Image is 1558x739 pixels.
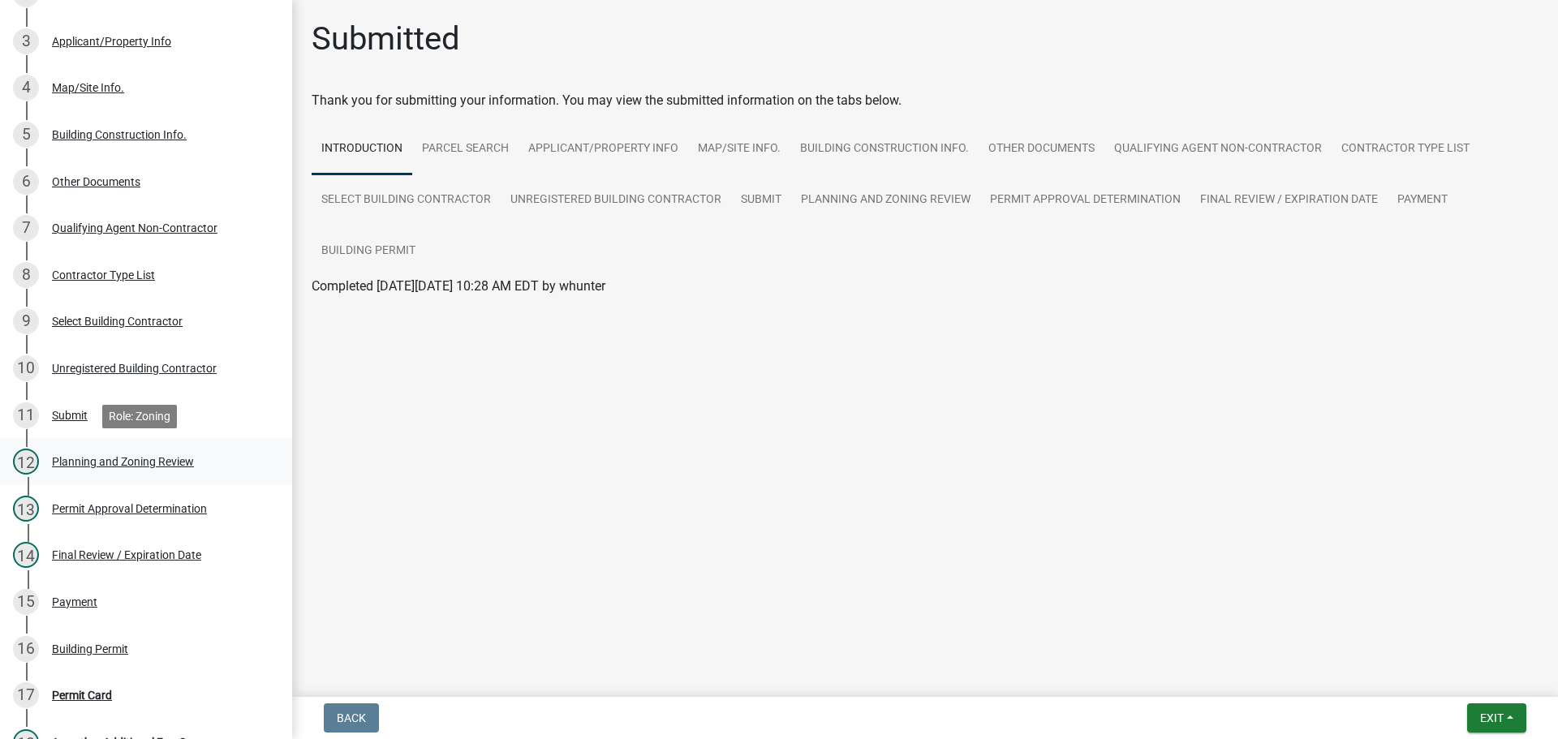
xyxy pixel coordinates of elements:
div: Permit Card [52,690,112,701]
span: Completed [DATE][DATE] 10:28 AM EDT by whunter [312,278,605,294]
div: 5 [13,122,39,148]
span: Exit [1480,711,1504,724]
a: Permit Approval Determination [980,174,1190,226]
div: Building Permit [52,643,128,655]
a: Parcel search [412,123,519,175]
div: 3 [13,28,39,54]
div: 16 [13,636,39,662]
div: Thank you for submitting your information. You may view the submitted information on the tabs below. [312,91,1539,110]
a: Map/Site Info. [688,123,790,175]
a: Other Documents [979,123,1104,175]
a: Applicant/Property Info [519,123,688,175]
div: 11 [13,402,39,428]
div: Select Building Contractor [52,316,183,327]
div: Payment [52,596,97,608]
a: Planning and Zoning Review [791,174,980,226]
a: Building Construction Info. [790,123,979,175]
a: Qualifying Agent Non-Contractor [1104,123,1332,175]
a: Submit [731,174,791,226]
div: 13 [13,496,39,522]
div: Unregistered Building Contractor [52,363,217,374]
div: Map/Site Info. [52,82,124,93]
a: Payment [1388,174,1457,226]
div: Permit Approval Determination [52,503,207,514]
div: 17 [13,682,39,708]
div: Qualifying Agent Non-Contractor [52,222,217,234]
div: 10 [13,355,39,381]
div: Planning and Zoning Review [52,456,194,467]
div: 7 [13,215,39,241]
a: Unregistered Building Contractor [501,174,731,226]
div: 8 [13,262,39,288]
a: Introduction [312,123,412,175]
div: Submit [52,410,88,421]
div: Role: Zoning [102,405,177,428]
button: Exit [1467,703,1526,733]
div: 15 [13,589,39,615]
button: Back [324,703,379,733]
div: 9 [13,308,39,334]
div: 14 [13,542,39,568]
div: 6 [13,169,39,195]
a: Contractor Type List [1332,123,1479,175]
div: Other Documents [52,176,140,187]
div: Contractor Type List [52,269,155,281]
a: Building Permit [312,226,425,277]
div: 4 [13,75,39,101]
div: Applicant/Property Info [52,36,171,47]
a: Final Review / Expiration Date [1190,174,1388,226]
div: Building Construction Info. [52,129,187,140]
div: Final Review / Expiration Date [52,549,201,561]
span: Back [337,711,366,724]
div: 12 [13,449,39,475]
a: Select Building Contractor [312,174,501,226]
h1: Submitted [312,19,460,58]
